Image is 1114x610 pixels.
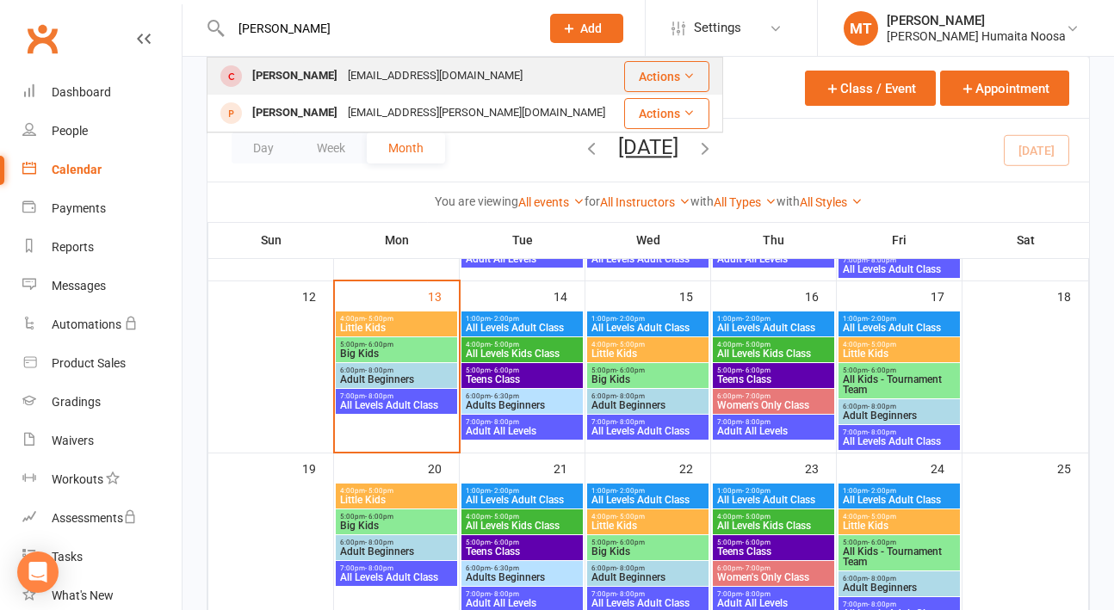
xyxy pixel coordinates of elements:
[52,163,102,176] div: Calendar
[22,538,182,576] a: Tasks
[716,539,831,546] span: 5:00pm
[716,546,831,557] span: Teens Class
[232,132,295,163] button: Day
[690,194,714,208] strong: with
[491,418,519,426] span: - 8:00pm
[842,582,956,593] span: Adult Beginners
[716,400,831,410] span: Women's Only Class
[52,240,94,254] div: Reports
[22,112,182,151] a: People
[22,151,182,189] a: Calendar
[616,564,645,572] span: - 8:00pm
[339,513,454,521] span: 5:00pm
[591,374,705,385] span: Big Kids
[716,513,831,521] span: 4:00pm
[21,17,64,60] a: Clubworx
[679,453,710,482] div: 22
[742,315,771,323] span: - 2:00pm
[22,228,182,267] a: Reports
[842,264,956,274] span: All Levels Adult Class
[842,315,956,323] span: 1:00pm
[1057,453,1088,482] div: 25
[591,323,705,333] span: All Levels Adult Class
[52,550,83,564] div: Tasks
[491,367,519,374] span: - 6:00pm
[887,28,1066,44] div: [PERSON_NAME] Humaita Noosa
[339,323,454,333] span: Little Kids
[465,315,579,323] span: 1:00pm
[52,124,88,138] div: People
[716,495,831,505] span: All Levels Adult Class
[52,201,106,215] div: Payments
[465,341,579,348] span: 4:00pm
[343,101,610,126] div: [EMAIL_ADDRESS][PERSON_NAME][DOMAIN_NAME]
[339,374,454,385] span: Adult Beginners
[22,305,182,344] a: Automations
[742,418,771,426] span: - 8:00pm
[339,495,454,505] span: Little Kids
[679,281,710,310] div: 15
[465,418,579,426] span: 7:00pm
[694,9,741,47] span: Settings
[22,189,182,228] a: Payments
[334,222,460,258] th: Mon
[465,254,579,264] span: Adult All Levels
[716,418,831,426] span: 7:00pm
[591,572,705,582] span: Adult Beginners
[591,546,705,557] span: Big Kids
[868,487,896,495] span: - 2:00pm
[343,64,528,89] div: [EMAIL_ADDRESS][DOMAIN_NAME]
[365,367,393,374] span: - 8:00pm
[208,222,334,258] th: Sun
[52,356,126,370] div: Product Sales
[465,323,579,333] span: All Levels Adult Class
[800,195,863,209] a: All Styles
[465,546,579,557] span: Teens Class
[491,315,519,323] span: - 2:00pm
[339,546,454,557] span: Adult Beginners
[616,367,645,374] span: - 6:00pm
[716,254,831,264] span: Adult All Levels
[367,132,445,163] button: Month
[805,71,936,106] button: Class / Event
[465,374,579,385] span: Teens Class
[931,281,962,310] div: 17
[465,598,579,608] span: Adult All Levels
[491,392,519,400] span: - 6:30pm
[22,499,182,538] a: Assessments
[247,64,343,89] div: [PERSON_NAME]
[491,564,519,572] span: - 6:30pm
[491,341,519,348] span: - 5:00pm
[491,539,519,546] span: - 6:00pm
[591,521,705,531] span: Little Kids
[842,601,956,608] span: 7:00pm
[616,513,645,521] span: - 5:00pm
[842,341,956,348] span: 4:00pm
[842,546,956,567] span: All Kids - Tournament Team
[842,575,956,582] span: 6:00pm
[868,341,896,348] span: - 5:00pm
[554,281,585,310] div: 14
[339,572,454,582] span: All Levels Adult Class
[716,598,831,608] span: Adult All Levels
[591,598,705,608] span: All Levels Adult Class
[339,487,454,495] span: 4:00pm
[591,564,705,572] span: 6:00pm
[591,254,705,264] span: All Levels Adult Class
[52,317,121,331] div: Automations
[742,539,771,546] span: - 6:00pm
[302,453,333,482] div: 19
[591,367,705,374] span: 5:00pm
[339,367,454,374] span: 6:00pm
[339,564,454,572] span: 7:00pm
[339,521,454,531] span: Big Kids
[591,495,705,505] span: All Levels Adult Class
[365,564,393,572] span: - 8:00pm
[842,436,956,447] span: All Levels Adult Class
[716,487,831,495] span: 1:00pm
[591,487,705,495] span: 1:00pm
[491,487,519,495] span: - 2:00pm
[624,98,709,129] button: Actions
[365,539,393,546] span: - 8:00pm
[491,513,519,521] span: - 5:00pm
